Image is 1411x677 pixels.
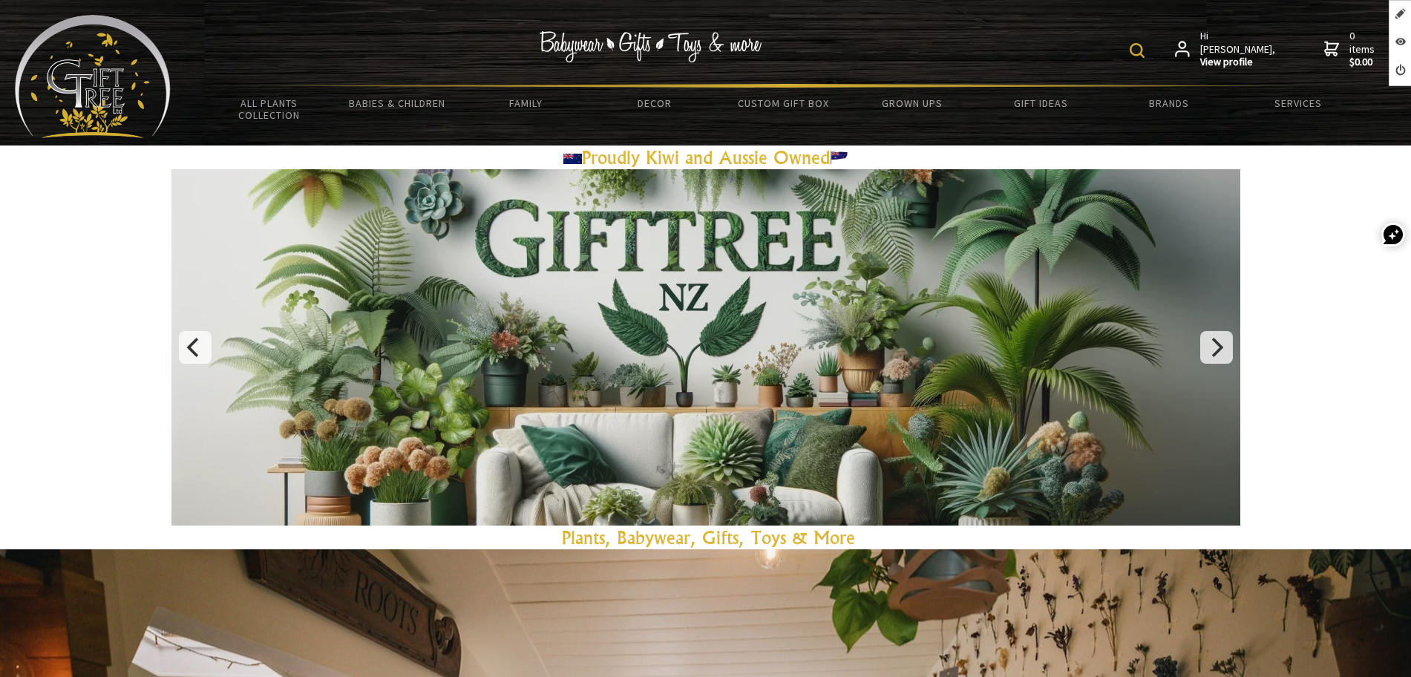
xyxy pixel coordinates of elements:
a: Decor [590,88,718,119]
a: Proudly Kiwi and Aussie Owned [563,146,848,169]
strong: View profile [1200,56,1277,69]
a: Brands [1105,88,1234,119]
a: Services [1234,88,1362,119]
a: 0 items$0.00 [1324,30,1378,69]
a: Babies & Children [333,88,462,119]
a: Hi [PERSON_NAME],View profile [1175,30,1277,69]
span: Hi [PERSON_NAME], [1200,30,1277,69]
button: Next [1200,331,1233,364]
a: All Plants Collection [205,88,333,131]
a: Grown Ups [848,88,976,119]
img: product search [1130,43,1145,58]
img: Babyware - Gifts - Toys and more... [15,15,171,138]
a: Family [462,88,590,119]
a: Plants, Babywear, Gifts, Toys & Mor [562,526,846,549]
a: Gift Ideas [976,88,1104,119]
a: Custom Gift Box [719,88,848,119]
strong: $0.00 [1349,56,1378,69]
img: Babywear - Gifts - Toys & more [539,31,762,62]
span: 0 items [1349,29,1378,69]
button: Previous [179,331,212,364]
